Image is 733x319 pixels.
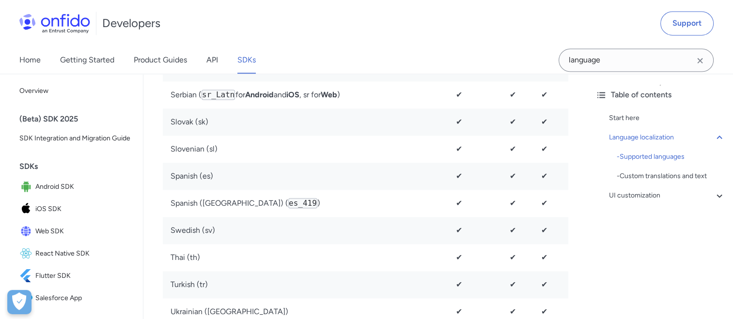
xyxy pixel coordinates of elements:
input: Onfido search input field [559,48,714,72]
td: ✔ [533,244,568,271]
img: IconFlutter SDK [19,269,35,283]
td: ✔ [448,244,502,271]
td: ✔ [533,108,568,136]
a: SDK Integration and Migration Guide [16,129,135,148]
td: Turkish (tr) [163,271,448,298]
td: ✔ [448,217,502,244]
svg: Clear search field button [694,55,706,66]
td: ✔ [502,190,533,217]
a: Start here [609,112,725,124]
td: Serbian ( for and , sr for ) [163,81,448,108]
td: ✔ [502,217,533,244]
span: Salesforce App [35,291,131,305]
td: ✔ [502,271,533,298]
strong: iOS [286,90,299,99]
td: Spanish ([GEOGRAPHIC_DATA]) ( ) [163,190,448,217]
td: ✔ [502,244,533,271]
a: IconSalesforce AppSalesforce App [16,288,135,309]
img: Onfido Logo [19,14,90,33]
img: IconWeb SDK [19,225,35,238]
span: iOS SDK [35,202,131,216]
td: ✔ [448,136,502,163]
td: Slovenian (sl) [163,136,448,163]
td: ✔ [533,271,568,298]
strong: Android [245,90,273,99]
a: -Custom translations and text [617,170,725,182]
td: ✔ [533,190,568,217]
a: Overview [16,81,135,101]
img: IconiOS SDK [19,202,35,216]
div: (Beta) SDK 2025 [19,109,139,129]
td: Spanish (es) [163,163,448,190]
a: IconReact Native SDKReact Native SDK [16,243,135,264]
td: Slovak (sk) [163,108,448,136]
td: ✔ [448,190,502,217]
img: IconAndroid SDK [19,180,35,194]
img: IconReact Native SDK [19,247,35,260]
div: Cookie Preferences [7,290,31,314]
a: Getting Started [60,46,114,74]
td: ✔ [502,163,533,190]
td: ✔ [502,108,533,136]
td: Swedish (sv) [163,217,448,244]
div: SDKs [19,157,139,176]
td: ✔ [533,163,568,190]
td: ✔ [502,136,533,163]
a: -Supported languages [617,151,725,163]
a: API [206,46,218,74]
span: Android SDK [35,180,131,194]
td: ✔ [502,81,533,108]
td: ✔ [533,81,568,108]
td: Thai (th) [163,244,448,271]
code: es_419 [288,198,317,208]
strong: Web [320,90,337,99]
td: ✔ [533,136,568,163]
a: IconiOS SDKiOS SDK [16,198,135,220]
div: - Custom translations and text [617,170,725,182]
a: SDKs [237,46,256,74]
td: ✔ [448,81,502,108]
button: Open Preferences [7,290,31,314]
a: IconAndroid SDKAndroid SDK [16,176,135,197]
a: Support [660,11,714,35]
div: - Supported languages [617,151,725,163]
td: ✔ [448,163,502,190]
td: ✔ [448,271,502,298]
a: Language localization [609,132,725,143]
a: UI customization [609,190,725,201]
h1: Developers [102,15,160,31]
a: Product Guides [134,46,187,74]
td: ✔ [448,108,502,136]
span: Overview [19,85,131,97]
a: Home [19,46,41,74]
a: IconFlutter SDKFlutter SDK [16,265,135,287]
span: Web SDK [35,225,131,238]
a: IconWeb SDKWeb SDK [16,221,135,242]
code: sr_Latn [202,90,235,100]
td: ✔ [533,217,568,244]
span: Flutter SDK [35,269,131,283]
div: Table of contents [595,89,725,101]
span: SDK Integration and Migration Guide [19,133,131,144]
span: React Native SDK [35,247,131,260]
